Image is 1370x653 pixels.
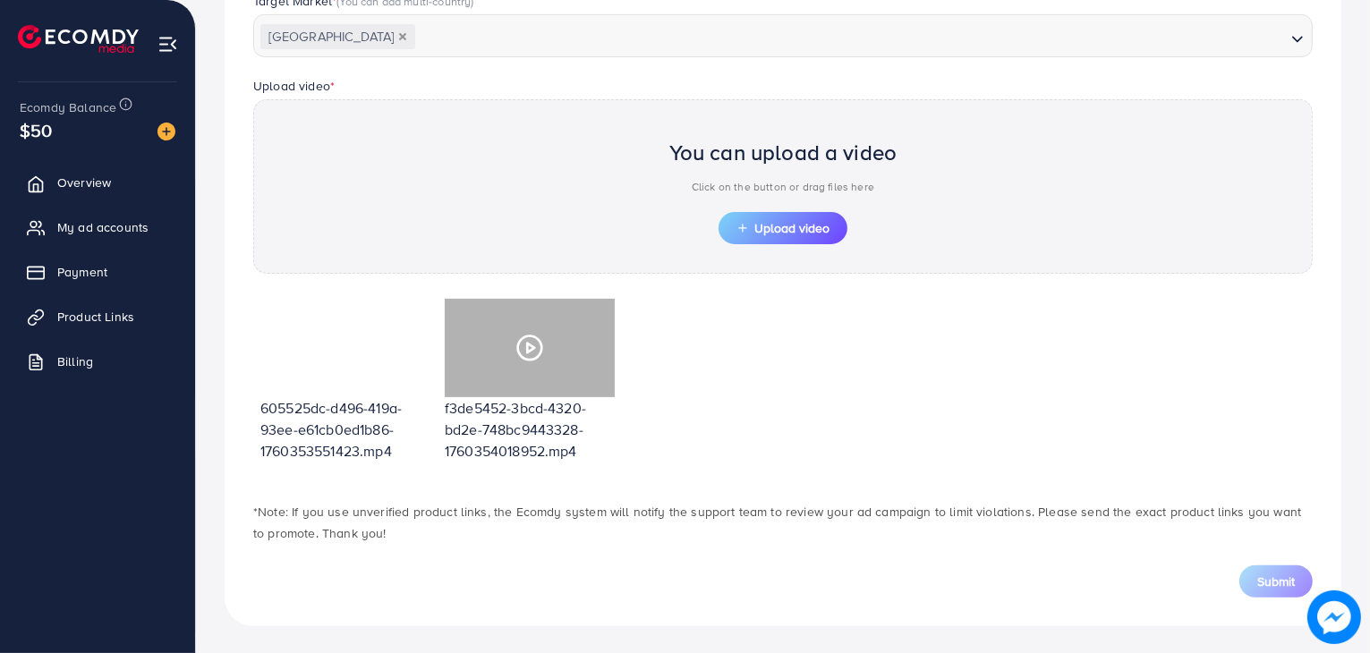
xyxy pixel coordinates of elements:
[20,98,116,116] span: Ecomdy Balance
[736,222,830,234] span: Upload video
[417,23,1284,51] input: Search for option
[1311,594,1357,640] img: image
[18,25,139,53] img: logo
[57,263,107,281] span: Payment
[13,343,182,379] a: Billing
[398,32,407,41] button: Deselect Pakistan
[57,308,134,326] span: Product Links
[57,174,111,191] span: Overview
[1239,565,1313,598] button: Submit
[157,34,178,55] img: menu
[253,501,1313,544] p: *Note: If you use unverified product links, the Ecomdy system will notify the support team to rev...
[57,352,93,370] span: Billing
[260,397,430,462] p: 605525dc-d496-419a-93ee-e61cb0ed1b86-1760353551423.mp4
[253,77,335,95] label: Upload video
[157,123,175,140] img: image
[13,299,182,335] a: Product Links
[669,140,898,165] h2: You can upload a video
[13,165,182,200] a: Overview
[260,24,415,49] span: [GEOGRAPHIC_DATA]
[13,254,182,290] a: Payment
[253,14,1313,57] div: Search for option
[57,218,149,236] span: My ad accounts
[1257,572,1295,590] span: Submit
[719,212,847,244] button: Upload video
[445,397,615,462] p: f3de5452-3bcd-4320-bd2e-748bc9443328-1760354018952.mp4
[13,209,182,245] a: My ad accounts
[20,117,52,143] span: $50
[669,176,898,198] p: Click on the button or drag files here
